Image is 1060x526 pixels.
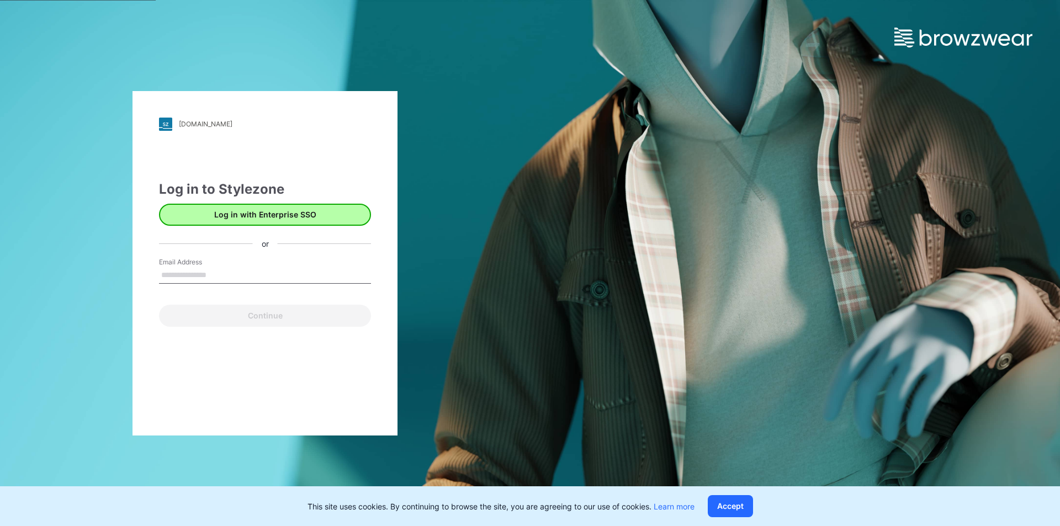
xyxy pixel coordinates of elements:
p: This site uses cookies. By continuing to browse the site, you are agreeing to our use of cookies. [308,501,695,512]
div: Log in to Stylezone [159,179,371,199]
a: Learn more [654,502,695,511]
img: browzwear-logo.e42bd6dac1945053ebaf764b6aa21510.svg [894,28,1032,47]
label: Email Address [159,257,236,267]
button: Log in with Enterprise SSO [159,204,371,226]
img: stylezone-logo.562084cfcfab977791bfbf7441f1a819.svg [159,118,172,131]
div: [DOMAIN_NAME] [179,120,232,128]
a: [DOMAIN_NAME] [159,118,371,131]
button: Accept [708,495,753,517]
div: or [253,238,278,249]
